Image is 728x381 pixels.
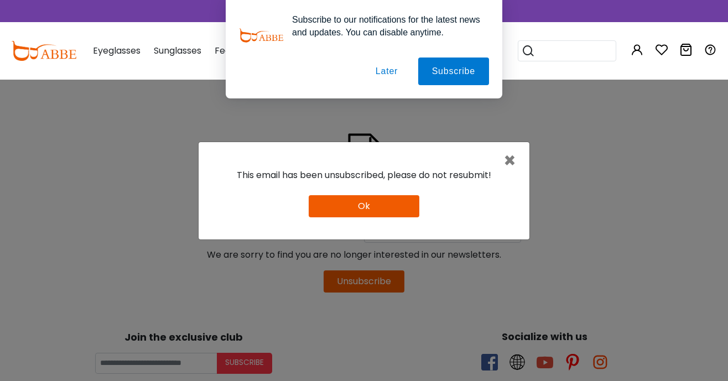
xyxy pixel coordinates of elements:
div: Subscribe to our notifications for the latest news and updates. You can disable anytime. [283,13,489,39]
span: × [503,147,516,175]
button: Subscribe [418,58,489,85]
button: Ok [309,195,419,217]
div: This email has been unsubscribed, please do not resubmit! [207,169,521,182]
button: Later [362,58,412,85]
button: Close [503,151,521,171]
img: notification icon [239,13,283,58]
